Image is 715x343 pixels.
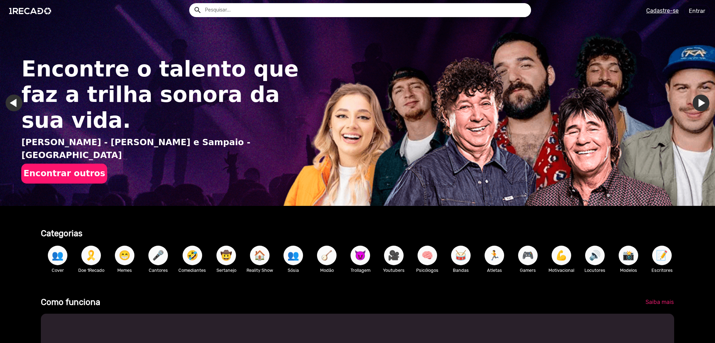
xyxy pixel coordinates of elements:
[314,267,340,274] p: Modão
[200,3,531,17] input: Pesquisar...
[515,267,541,274] p: Gamers
[78,267,104,274] p: Doe 1Recado
[85,246,97,265] span: 🎗️
[552,246,571,265] button: 💪
[451,246,471,265] button: 🥁
[213,267,239,274] p: Sertanejo
[21,164,107,184] button: Encontrar outros
[283,246,303,265] button: 👥
[216,246,236,265] button: 🤠
[649,267,675,274] p: Escritores
[481,267,508,274] p: Atletas
[145,267,171,274] p: Cantores
[488,246,500,265] span: 🏃
[246,267,273,274] p: Reality Show
[421,246,433,265] span: 🧠
[186,246,198,265] span: 🤣
[111,267,138,274] p: Memes
[589,246,601,265] span: 🔊
[619,246,638,265] button: 📸
[178,267,206,274] p: Comediantes
[41,297,100,307] b: Como funciona
[6,95,22,111] a: Ir para o último slide
[354,246,366,265] span: 😈
[646,299,674,305] span: Saiba mais
[21,136,307,162] p: [PERSON_NAME] - [PERSON_NAME] e Sampaio - [GEOGRAPHIC_DATA]
[548,267,575,274] p: Motivacional
[280,267,307,274] p: Sósia
[321,246,333,265] span: 🪕
[115,246,134,265] button: 😁
[418,246,437,265] button: 🧠
[381,267,407,274] p: Youtubers
[622,246,634,265] span: 📸
[52,246,64,265] span: 👥
[250,246,270,265] button: 🏠
[384,246,404,265] button: 🎥
[48,246,67,265] button: 👥
[585,246,605,265] button: 🔊
[640,296,679,308] a: Saiba mais
[317,246,337,265] button: 🪕
[388,246,400,265] span: 🎥
[684,5,710,17] a: Entrar
[652,246,672,265] button: 📝
[656,246,668,265] span: 📝
[119,246,131,265] span: 😁
[191,3,203,16] button: Example home icon
[21,56,307,133] h1: Encontre o talento que faz a trilha sonora da sua vida.
[485,246,504,265] button: 🏃
[693,95,709,111] a: Ir para o próximo slide
[414,267,441,274] p: Psicólogos
[615,267,642,274] p: Modelos
[518,246,538,265] button: 🎮
[351,246,370,265] button: 😈
[555,246,567,265] span: 💪
[41,229,82,238] b: Categorias
[582,267,608,274] p: Locutores
[148,246,168,265] button: 🎤
[455,246,467,265] span: 🥁
[254,246,266,265] span: 🏠
[287,246,299,265] span: 👥
[152,246,164,265] span: 🎤
[448,267,474,274] p: Bandas
[193,6,202,14] mat-icon: Example home icon
[183,246,202,265] button: 🤣
[646,7,679,14] u: Cadastre-se
[347,267,374,274] p: Trollagem
[220,246,232,265] span: 🤠
[522,246,534,265] span: 🎮
[44,267,71,274] p: Cover
[81,246,101,265] button: 🎗️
